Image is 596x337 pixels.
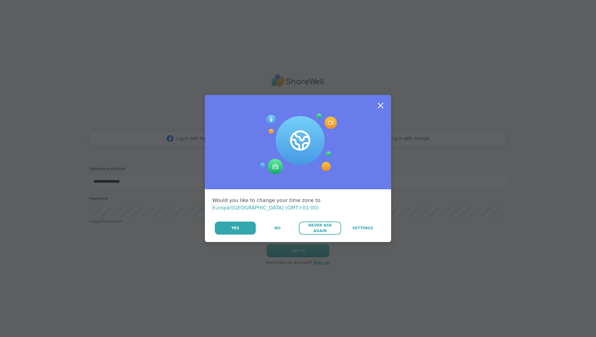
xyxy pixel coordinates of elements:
[215,222,256,235] button: Yes
[256,222,298,235] button: No
[212,205,319,211] span: Europe/[GEOGRAPHIC_DATA] (GMT+01:00)
[274,225,281,231] span: No
[299,222,341,235] button: Never Ask Again
[302,222,338,234] span: Never Ask Again
[259,114,337,174] img: Session Experience
[231,225,239,231] span: Yes
[342,222,384,235] a: Settings
[352,225,373,231] span: Settings
[212,197,384,212] div: Would you like to change your time zone to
